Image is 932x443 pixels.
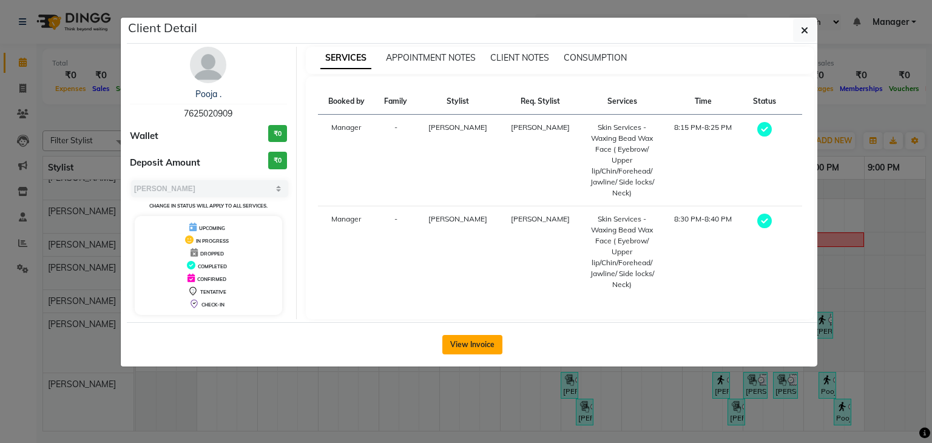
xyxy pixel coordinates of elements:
[490,52,549,63] span: CLIENT NOTES
[195,89,221,100] a: Pooja .
[320,47,371,69] span: SERVICES
[744,89,786,115] th: Status
[200,251,224,257] span: DROPPED
[149,203,268,209] small: Change in status will apply to all services.
[442,335,502,354] button: View Invoice
[663,206,743,298] td: 8:30 PM-8:40 PM
[197,276,226,282] span: CONFIRMED
[428,214,487,223] span: [PERSON_NAME]
[268,152,287,169] h3: ₹0
[511,123,570,132] span: [PERSON_NAME]
[128,19,197,37] h5: Client Detail
[268,125,287,143] h3: ₹0
[417,89,499,115] th: Stylist
[589,122,655,198] div: Skin Services - Waxing Bead Wax Face ( Eyebrow/ Upper lip/Chin/Forehead/ Jawline/ Side locks/ Neck)
[184,108,232,119] span: 7625020909
[564,52,627,63] span: CONSUMPTION
[198,263,227,269] span: COMPLETED
[663,89,743,115] th: Time
[200,289,226,295] span: TENTATIVE
[663,115,743,206] td: 8:15 PM-8:25 PM
[511,214,570,223] span: [PERSON_NAME]
[318,115,375,206] td: Manager
[201,302,225,308] span: CHECK-IN
[199,225,225,231] span: UPCOMING
[386,52,476,63] span: APPOINTMENT NOTES
[589,214,655,290] div: Skin Services - Waxing Bead Wax Face ( Eyebrow/ Upper lip/Chin/Forehead/ Jawline/ Side locks/ Neck)
[318,89,375,115] th: Booked by
[318,206,375,298] td: Manager
[196,238,229,244] span: IN PROGRESS
[375,206,417,298] td: -
[130,129,158,143] span: Wallet
[375,89,417,115] th: Family
[428,123,487,132] span: [PERSON_NAME]
[581,89,663,115] th: Services
[375,115,417,206] td: -
[130,156,200,170] span: Deposit Amount
[190,47,226,83] img: avatar
[499,89,581,115] th: Req. Stylist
